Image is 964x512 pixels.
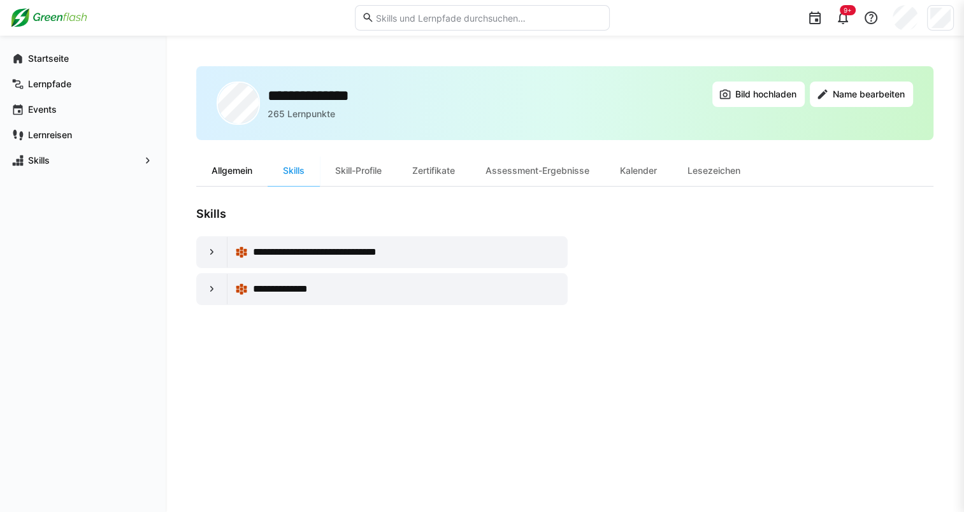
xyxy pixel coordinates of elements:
[733,88,798,101] span: Bild hochladen
[672,155,756,186] div: Lesezeichen
[268,108,335,120] p: 265 Lernpunkte
[320,155,397,186] div: Skill-Profile
[810,82,913,107] button: Name bearbeiten
[397,155,470,186] div: Zertifikate
[844,6,852,14] span: 9+
[605,155,672,186] div: Kalender
[196,155,268,186] div: Allgemein
[268,155,320,186] div: Skills
[196,207,706,221] h3: Skills
[374,12,602,24] input: Skills und Lernpfade durchsuchen…
[831,88,907,101] span: Name bearbeiten
[712,82,805,107] button: Bild hochladen
[470,155,605,186] div: Assessment-Ergebnisse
